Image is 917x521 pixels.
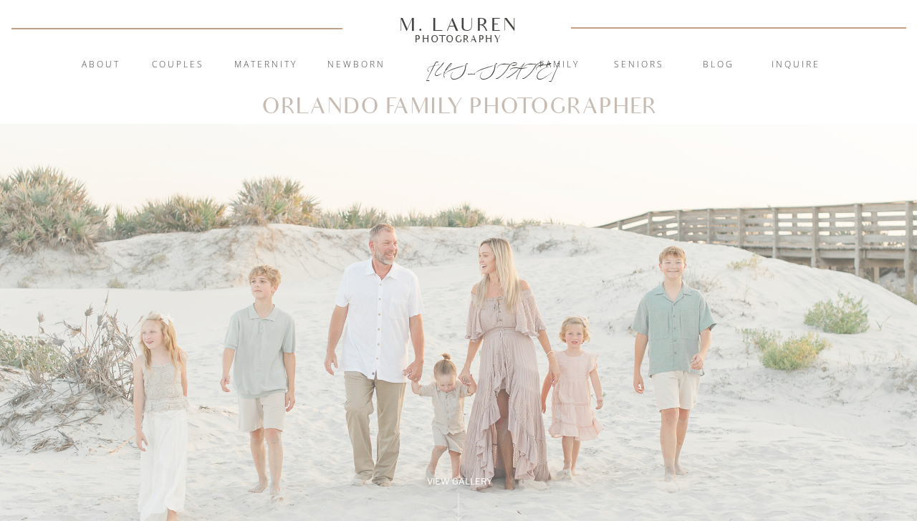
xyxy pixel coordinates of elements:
a: [US_STATE] [426,59,491,76]
a: Seniors [600,58,678,72]
a: Maternity [227,58,304,72]
a: Family [521,58,598,72]
h1: Orlando Family Photographer [261,97,657,118]
a: Couples [139,58,216,72]
a: inquire [757,58,835,72]
a: About [73,58,128,72]
a: Newborn [317,58,395,72]
a: blog [680,58,757,72]
a: Photography [393,35,524,42]
a: M. Lauren [356,16,561,32]
a: View Gallery [411,475,508,488]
